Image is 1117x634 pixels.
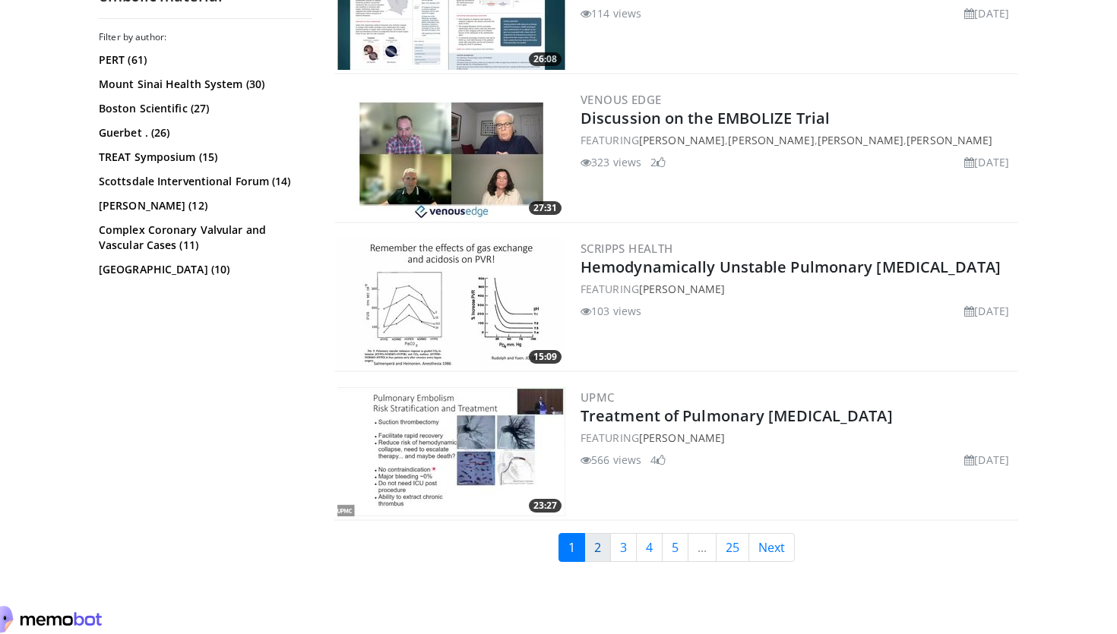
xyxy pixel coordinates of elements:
[650,452,666,468] li: 4
[337,387,565,516] img: feb2a783-ba5e-46fe-9706-9c896fa04d01.300x170_q85_crop-smart_upscale.jpg
[581,154,641,170] li: 323 views
[581,108,830,128] a: Discussion on the EMBOLIZE Trial
[337,238,565,367] img: ce78543b-9820-4bb7-939c-616afeb5fed7.300x170_q85_crop-smart_upscale.jpg
[964,303,1009,319] li: [DATE]
[581,132,1015,148] div: FEATURING , , ,
[99,262,308,277] a: [GEOGRAPHIC_DATA] (10)
[907,133,992,147] a: [PERSON_NAME]
[99,150,308,165] a: TREAT Symposium (15)
[529,201,562,215] span: 27:31
[610,533,637,562] a: 3
[581,303,641,319] li: 103 views
[99,77,308,92] a: Mount Sinai Health System (30)
[662,533,688,562] a: 5
[581,257,1001,277] a: Hemodynamically Unstable Pulmonary [MEDICAL_DATA]
[99,52,308,68] a: PERT (61)
[99,174,308,189] a: Scottsdale Interventional Forum (14)
[337,238,565,367] a: 15:09
[964,154,1009,170] li: [DATE]
[964,5,1009,21] li: [DATE]
[529,350,562,364] span: 15:09
[337,90,565,219] img: 49942129-d756-4f7b-b611-090cabc59d96.300x170_q85_crop-smart_upscale.jpg
[99,125,308,140] a: Guerbet . (26)
[99,198,308,213] a: [PERSON_NAME] (12)
[584,533,611,562] a: 2
[99,101,308,116] a: Boston Scientific (27)
[818,133,903,147] a: [PERSON_NAME]
[337,90,565,219] a: 27:31
[581,390,615,405] a: UPMC
[334,533,1018,562] nav: Search results pages
[650,154,666,170] li: 2
[639,282,725,296] a: [PERSON_NAME]
[636,533,663,562] a: 4
[581,405,893,426] a: Treatment of Pulmonary [MEDICAL_DATA]
[728,133,814,147] a: [PERSON_NAME]
[581,430,1015,446] div: FEATURING
[581,241,673,256] a: Scripps Health
[581,5,641,21] li: 114 views
[558,533,585,562] a: 1
[99,31,312,43] h3: Filter by author:
[529,52,562,66] span: 26:08
[337,387,565,516] a: 23:27
[99,222,308,253] a: Complex Coronary Valvular and Vascular Cases (11)
[581,92,661,107] a: Venous Edge
[581,281,1015,297] div: FEATURING
[581,452,641,468] li: 566 views
[639,133,725,147] a: [PERSON_NAME]
[748,533,795,562] a: Next
[639,431,725,445] a: [PERSON_NAME]
[529,499,562,513] span: 23:27
[716,533,749,562] a: 25
[964,452,1009,468] li: [DATE]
